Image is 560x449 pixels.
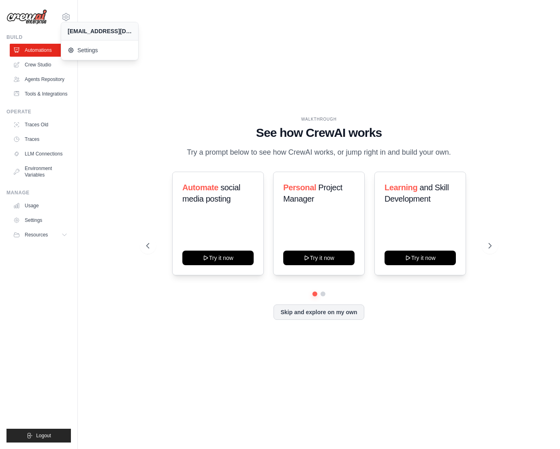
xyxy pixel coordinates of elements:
[283,183,342,203] span: Project Manager
[25,232,48,238] span: Resources
[182,251,254,265] button: Try it now
[146,126,492,140] h1: See how CrewAI works
[10,118,71,131] a: Traces Old
[10,214,71,227] a: Settings
[10,228,71,241] button: Resources
[36,432,51,439] span: Logout
[182,183,218,192] span: Automate
[10,162,71,181] a: Environment Variables
[68,46,132,54] span: Settings
[385,251,456,265] button: Try it now
[274,304,364,320] button: Skip and explore on my own
[182,183,240,203] span: social media posting
[10,199,71,212] a: Usage
[6,9,47,25] img: Logo
[519,410,560,449] div: 聊天小工具
[183,147,455,158] p: Try a prompt below to see how CrewAI works, or jump right in and build your own.
[6,189,71,196] div: Manage
[10,73,71,86] a: Agents Repository
[519,410,560,449] iframe: Chat Widget
[6,109,71,115] div: Operate
[10,58,71,71] a: Crew Studio
[6,429,71,443] button: Logout
[10,147,71,160] a: LLM Connections
[68,27,132,35] div: [EMAIL_ADDRESS][DOMAIN_NAME]
[10,87,71,100] a: Tools & Integrations
[385,183,417,192] span: Learning
[283,183,316,192] span: Personal
[146,116,492,122] div: WALKTHROUGH
[6,34,71,40] div: Build
[10,44,71,57] a: Automations
[283,251,355,265] button: Try it now
[10,133,71,146] a: Traces
[61,42,138,58] a: Settings
[385,183,449,203] span: and Skill Development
